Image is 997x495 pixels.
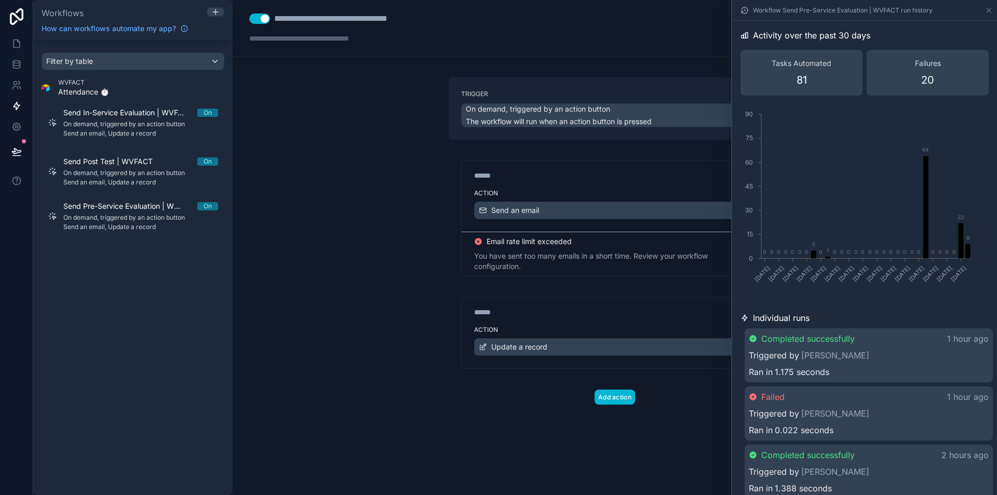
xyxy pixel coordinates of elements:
text: 1 [827,247,829,253]
text: 0 [903,249,906,255]
label: Action [474,326,756,334]
text: 64 [922,146,929,153]
button: On demand, triggered by an action buttonThe workflow will run when an action button is pressed [461,103,769,127]
text: 5 [812,241,815,247]
text: [DATE] [879,264,898,283]
text: 0 [840,249,843,255]
span: Failed [761,391,785,403]
div: You have sent too many emails in a short time. Review your workflow configuration. [474,251,756,272]
tspan: 60 [745,158,753,166]
tspan: 30 [745,206,753,214]
p: 2 hours ago [941,449,989,461]
text: 0 [854,249,857,255]
a: [PERSON_NAME] [801,407,869,420]
text: 0 [861,249,864,255]
text: [DATE] [893,264,912,283]
span: 0.022 seconds [775,424,833,436]
text: 0 [777,249,780,255]
text: [DATE] [935,264,954,283]
text: 0 [910,249,913,255]
span: Triggered by [749,465,799,478]
tspan: 90 [745,110,753,118]
text: 0 [770,249,773,255]
label: Trigger [461,90,769,98]
text: 22 [958,214,964,220]
text: [DATE] [795,264,814,283]
text: 9 [966,235,969,241]
text: 0 [868,249,871,255]
span: Triggered by [749,407,799,420]
text: 0 [889,249,892,255]
span: Failures [915,58,941,69]
span: Individual runs [753,312,810,324]
text: 0 [833,249,836,255]
span: Activity over the past 30 days [753,29,870,42]
text: [DATE] [809,264,828,283]
text: 0 [784,249,787,255]
span: How can workflows automate my app? [42,23,176,34]
span: The workflow will run when an action button is pressed [466,117,652,126]
span: Triggered by [749,349,799,362]
a: [PERSON_NAME] [801,349,869,362]
text: 0 [938,249,941,255]
text: [DATE] [921,264,940,283]
span: Workflow Send Pre-Service Evaluation | WVFACT run history [753,6,933,15]
span: 1.175 seconds [775,366,829,378]
span: Update a record [491,342,547,352]
span: Workflows [42,8,84,18]
text: [DATE] [949,264,968,283]
p: 1 hour ago [947,391,989,403]
span: Send an email [491,205,539,216]
text: [DATE] [907,264,926,283]
button: Add action [595,390,635,405]
text: 0 [896,249,899,255]
text: 0 [882,249,885,255]
span: 20 [921,73,934,87]
span: 81 [797,73,807,87]
span: Completed successfully [761,449,855,461]
span: Email rate limit exceeded [487,236,572,247]
button: Send an email [474,202,756,219]
button: Update a record [474,338,756,356]
a: [PERSON_NAME] [801,465,869,478]
text: 0 [952,249,955,255]
text: 0 [847,249,850,255]
text: [DATE] [823,264,842,283]
text: 0 [945,249,948,255]
text: 0 [917,249,920,255]
text: [DATE] [851,264,870,283]
text: [DATE] [781,264,800,283]
text: 0 [875,249,878,255]
text: 0 [763,249,766,255]
tspan: 0 [749,255,753,262]
span: 1.388 seconds [775,482,832,494]
text: 0 [798,249,801,255]
span: Ran in [749,482,773,494]
text: 0 [931,249,934,255]
tspan: 15 [747,230,753,238]
p: 1 hour ago [947,332,989,345]
text: 0 [805,249,808,255]
text: [DATE] [837,264,856,283]
label: Action [474,189,756,197]
text: 0 [819,249,822,255]
text: [DATE] [865,264,884,283]
div: chart [740,104,974,303]
span: Ran in [749,424,773,436]
text: 0 [791,249,794,255]
text: [DATE] [753,264,772,283]
tspan: 75 [746,134,753,142]
span: Completed successfully [761,332,855,345]
text: [DATE] [767,264,786,283]
span: On demand, triggered by an action button [466,104,610,114]
tspan: 45 [745,182,753,190]
span: Ran in [749,366,773,378]
a: How can workflows automate my app? [37,23,193,34]
span: Tasks Automated [772,58,831,69]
